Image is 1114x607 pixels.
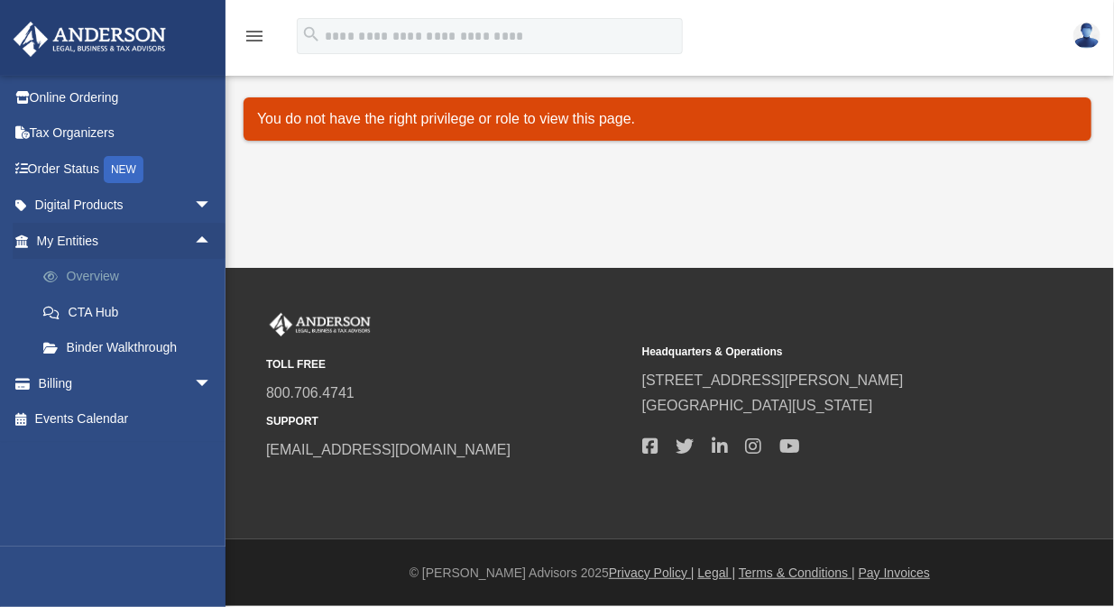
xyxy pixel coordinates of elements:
[194,223,230,260] span: arrow_drop_up
[25,294,239,330] a: CTA Hub
[266,313,374,336] img: Anderson Advisors Platinum Portal
[1073,23,1100,49] img: User Pic
[104,156,143,183] div: NEW
[13,188,239,224] a: Digital Productsarrow_drop_down
[13,223,239,259] a: My Entitiesarrow_drop_up
[266,412,630,431] small: SUPPORT
[244,25,265,47] i: menu
[739,566,855,580] a: Terms & Conditions |
[266,355,630,374] small: TOLL FREE
[13,79,239,115] a: Online Ordering
[194,365,230,402] span: arrow_drop_down
[25,330,239,366] a: Binder Walkthrough
[8,22,171,57] img: Anderson Advisors Platinum Portal
[642,343,1006,362] small: Headquarters & Operations
[266,442,511,457] a: [EMAIL_ADDRESS][DOMAIN_NAME]
[257,106,1078,132] p: You do not have the right privilege or role to view this page.
[642,398,873,413] a: [GEOGRAPHIC_DATA][US_STATE]
[244,32,265,47] a: menu
[226,562,1114,584] div: © [PERSON_NAME] Advisors 2025
[13,115,239,152] a: Tax Organizers
[13,401,239,437] a: Events Calendar
[642,372,904,388] a: [STREET_ADDRESS][PERSON_NAME]
[266,385,354,400] a: 800.706.4741
[13,151,239,188] a: Order StatusNEW
[609,566,695,580] a: Privacy Policy |
[13,365,239,401] a: Billingarrow_drop_down
[25,259,239,295] a: Overview
[859,566,930,580] a: Pay Invoices
[698,566,736,580] a: Legal |
[194,188,230,225] span: arrow_drop_down
[301,24,321,44] i: search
